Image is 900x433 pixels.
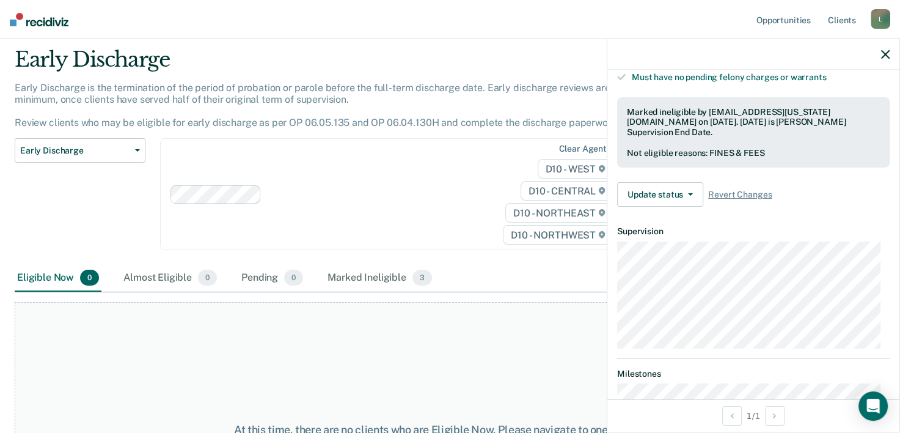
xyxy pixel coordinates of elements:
span: 0 [198,270,217,286]
div: Not eligible reasons: FINES & FEES [627,148,880,158]
span: D10 - NORTHEAST [505,203,613,223]
div: Marked ineligible by [EMAIL_ADDRESS][US_STATE][DOMAIN_NAME] on [DATE]. [DATE] is [PERSON_NAME] Su... [627,107,880,138]
button: Previous Opportunity [722,406,742,426]
div: Must have no pending felony charges or [632,72,890,83]
div: Open Intercom Messenger [858,391,888,421]
span: D10 - NORTHWEST [503,225,613,245]
div: Early Discharge [15,47,690,82]
span: 0 [284,270,303,286]
span: Early Discharge [20,146,130,156]
span: Revert Changes [708,190,772,200]
dt: Milestones [617,369,890,379]
div: Almost Eligible [121,265,219,292]
div: Eligible Now [15,265,101,292]
div: Clear agents [558,144,610,154]
div: 1 / 1 [607,399,899,432]
div: Pending [239,265,305,292]
span: 0 [80,270,99,286]
div: L [871,9,890,29]
p: Early Discharge is the termination of the period of probation or parole before the full-term disc... [15,82,671,129]
button: Next Opportunity [765,406,785,426]
span: warrants [791,72,827,82]
div: Marked Ineligible [325,265,434,292]
img: Recidiviz [10,13,68,26]
span: 3 [412,270,432,286]
button: Update status [617,182,703,207]
span: D10 - CENTRAL [521,181,613,201]
dt: Supervision [617,226,890,237]
span: D10 - WEST [538,159,613,179]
